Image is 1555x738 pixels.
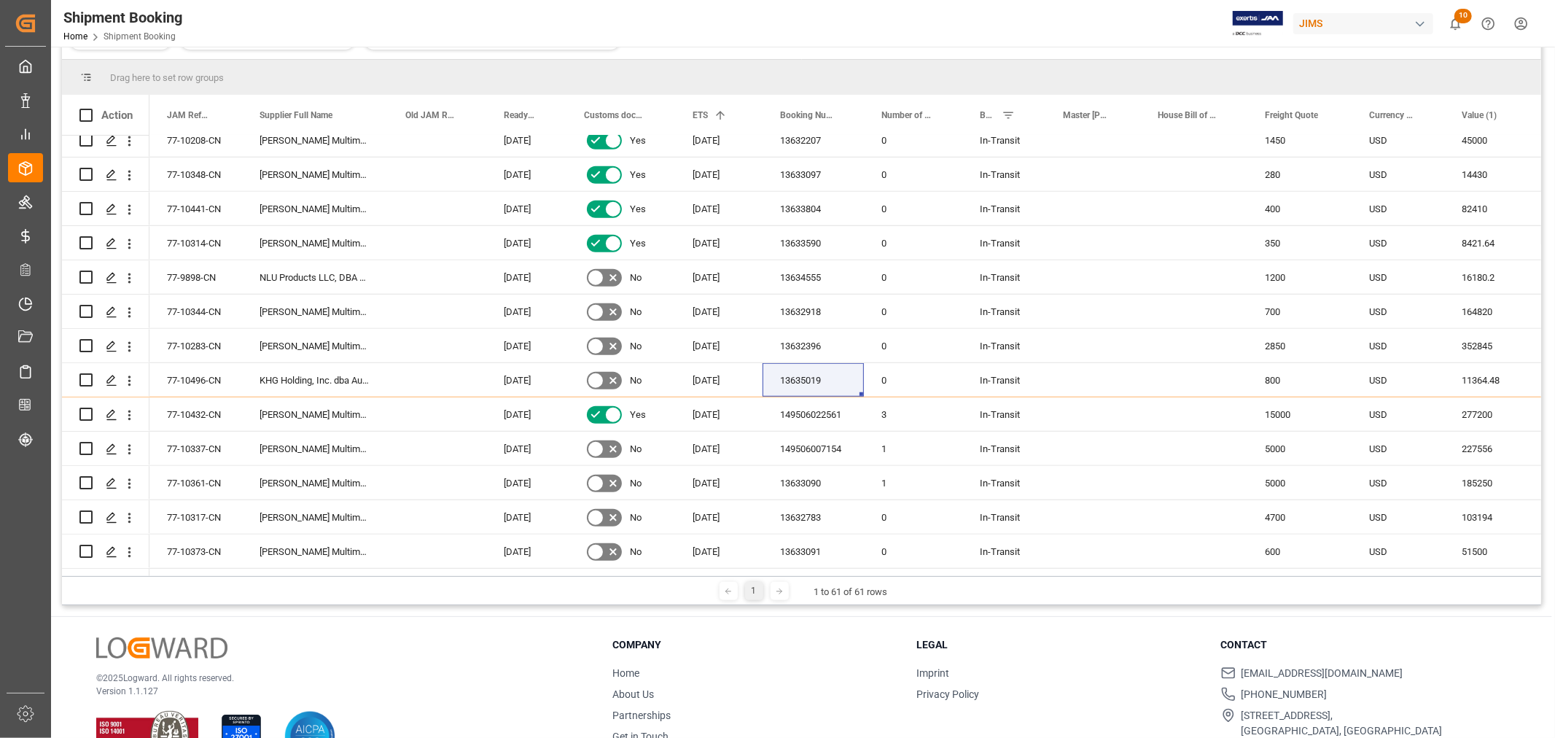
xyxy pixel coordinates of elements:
[1247,329,1352,362] div: 2850
[584,110,644,120] span: Customs documents sent to broker
[630,261,642,295] span: No
[916,688,979,700] a: Privacy Policy
[242,363,388,397] div: KHG Holding, Inc. dba Austere
[242,397,388,431] div: [PERSON_NAME] Multimedia [GEOGRAPHIC_DATA]
[149,158,242,191] div: 77-10348-CN
[763,569,864,602] div: 13634347
[864,260,962,294] div: 0
[1444,329,1531,362] div: 352845
[814,585,888,599] div: 1 to 61 of 61 rows
[1293,9,1439,37] button: JIMS
[405,110,456,120] span: Old JAM Reference Number
[149,363,242,397] div: 77-10496-CN
[486,329,566,362] div: [DATE]
[1247,432,1352,465] div: 5000
[864,123,962,157] div: 0
[1352,500,1444,534] div: USD
[149,295,242,328] div: 77-10344-CN
[486,397,566,431] div: [DATE]
[149,432,242,465] div: 77-10337-CN
[980,398,1028,432] div: In-Transit
[486,466,566,500] div: [DATE]
[62,260,149,295] div: Press SPACE to select this row.
[167,110,211,120] span: JAM Reference Number
[675,363,763,397] div: [DATE]
[486,260,566,294] div: [DATE]
[149,500,242,534] div: 77-10317-CN
[675,192,763,225] div: [DATE]
[1242,666,1403,681] span: [EMAIL_ADDRESS][DOMAIN_NAME]
[612,710,671,721] a: Partnerships
[980,295,1028,329] div: In-Transit
[980,570,1028,603] div: In-Transit
[630,432,642,466] span: No
[675,123,763,157] div: [DATE]
[62,123,149,158] div: Press SPACE to select this row.
[1352,466,1444,500] div: USD
[763,158,864,191] div: 13633097
[763,295,864,328] div: 13632918
[630,330,642,363] span: No
[980,261,1028,295] div: In-Transit
[486,192,566,225] div: [DATE]
[763,397,864,431] div: 149506022561
[1247,397,1352,431] div: 15000
[1045,569,1140,602] div: SMLMSGN5A6230100
[763,432,864,465] div: 149506007154
[780,110,833,120] span: Booking Number
[763,123,864,157] div: 13632207
[1063,110,1110,120] span: Master [PERSON_NAME] of Lading Number
[486,500,566,534] div: [DATE]
[504,110,536,120] span: Ready Date
[980,193,1028,226] div: In-Transit
[62,158,149,192] div: Press SPACE to select this row.
[242,329,388,362] div: [PERSON_NAME] Multimedia [GEOGRAPHIC_DATA]
[1221,637,1507,653] h3: Contact
[62,363,149,397] div: Press SPACE to select this row.
[110,72,224,83] span: Drag here to set row groups
[1352,192,1444,225] div: USD
[675,535,763,568] div: [DATE]
[1247,466,1352,500] div: 5000
[864,295,962,328] div: 0
[1444,158,1531,191] div: 14430
[1462,110,1497,120] span: Value (1)
[1233,11,1283,36] img: Exertis%20JAM%20-%20Email%20Logo.jpg_1722504956.jpg
[864,192,962,225] div: 0
[1247,226,1352,260] div: 350
[630,467,642,500] span: No
[612,667,639,679] a: Home
[675,569,763,602] div: [DATE]
[675,295,763,328] div: [DATE]
[763,226,864,260] div: 13633590
[242,158,388,191] div: [PERSON_NAME] Multimedia [GEOGRAPHIC_DATA]
[1352,432,1444,465] div: USD
[63,7,182,28] div: Shipment Booking
[1444,397,1531,431] div: 277200
[763,192,864,225] div: 13633804
[612,688,654,700] a: About Us
[242,500,388,534] div: [PERSON_NAME] Multimedia [GEOGRAPHIC_DATA]
[1444,466,1531,500] div: 185250
[63,31,87,42] a: Home
[149,260,242,294] div: 77-9898-CN
[763,466,864,500] div: 13633090
[149,123,242,157] div: 77-10208-CN
[864,432,962,465] div: 1
[149,466,242,500] div: 77-10361-CN
[1352,535,1444,568] div: USD
[149,329,242,362] div: 77-10283-CN
[1439,7,1472,40] button: show 10 new notifications
[62,397,149,432] div: Press SPACE to select this row.
[980,467,1028,500] div: In-Transit
[149,397,242,431] div: 77-10432-CN
[864,535,962,568] div: 0
[1352,226,1444,260] div: USD
[1472,7,1505,40] button: Help Center
[242,260,388,294] div: NLU Products LLC, DBA Bodyguardz
[1247,569,1352,602] div: 500
[1247,363,1352,397] div: 800
[486,158,566,191] div: [DATE]
[1247,500,1352,534] div: 4700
